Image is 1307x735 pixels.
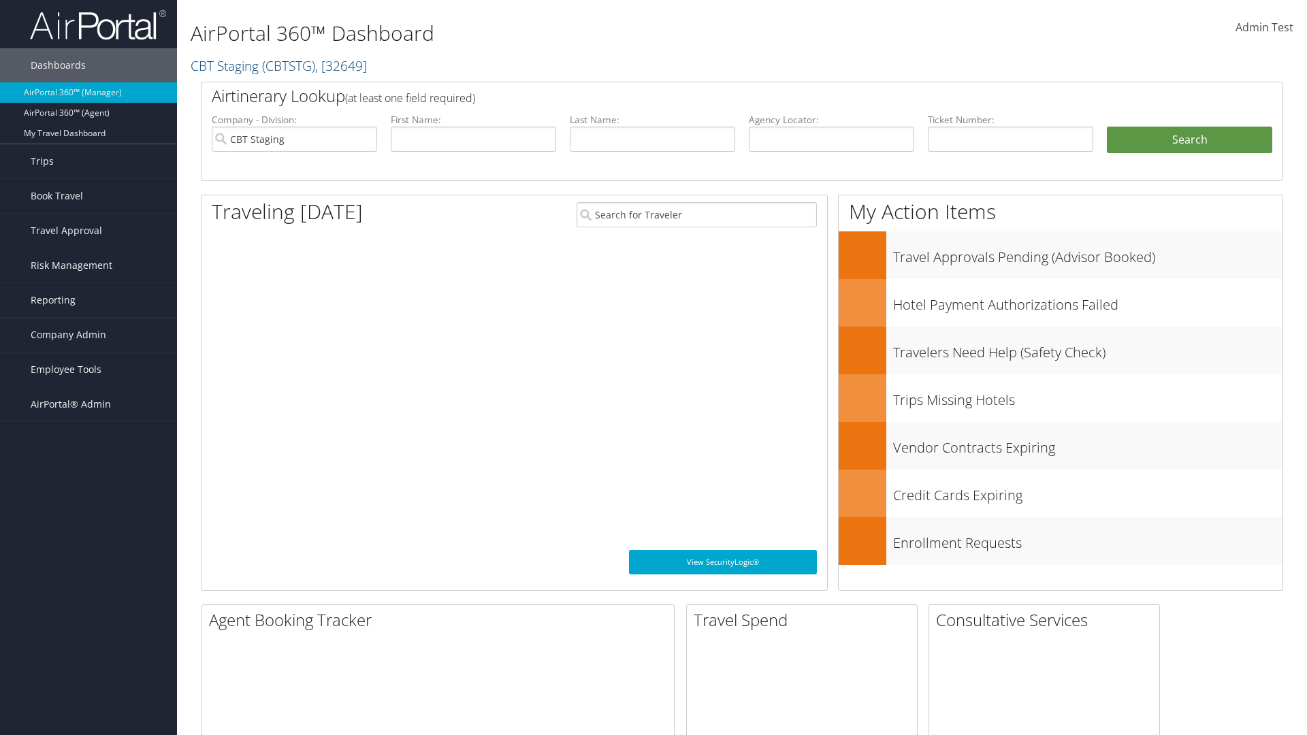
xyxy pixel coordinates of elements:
a: Hotel Payment Authorizations Failed [839,279,1282,327]
h3: Enrollment Requests [893,527,1282,553]
h2: Agent Booking Tracker [209,608,674,632]
button: Search [1107,127,1272,154]
a: Trips Missing Hotels [839,374,1282,422]
h3: Credit Cards Expiring [893,479,1282,505]
h3: Travel Approvals Pending (Advisor Booked) [893,241,1282,267]
h1: Traveling [DATE] [212,197,363,226]
a: Enrollment Requests [839,517,1282,565]
h3: Travelers Need Help (Safety Check) [893,336,1282,362]
span: Admin Test [1236,20,1293,35]
span: ( CBTSTG ) [262,56,315,75]
a: Credit Cards Expiring [839,470,1282,517]
span: Book Travel [31,179,83,213]
span: Dashboards [31,48,86,82]
label: Agency Locator: [749,113,914,127]
h2: Consultative Services [936,608,1159,632]
h2: Travel Spend [694,608,917,632]
span: AirPortal® Admin [31,387,111,421]
img: airportal-logo.png [30,9,166,41]
a: Admin Test [1236,7,1293,49]
label: Ticket Number: [928,113,1093,127]
label: First Name: [391,113,556,127]
span: Risk Management [31,248,112,282]
span: (at least one field required) [345,91,475,105]
h2: Airtinerary Lookup [212,84,1182,108]
span: Employee Tools [31,353,101,387]
span: , [ 32649 ] [315,56,367,75]
h1: My Action Items [839,197,1282,226]
label: Last Name: [570,113,735,127]
input: Search for Traveler [577,202,817,227]
h3: Trips Missing Hotels [893,384,1282,410]
a: Vendor Contracts Expiring [839,422,1282,470]
a: Travel Approvals Pending (Advisor Booked) [839,231,1282,279]
span: Company Admin [31,318,106,352]
h3: Hotel Payment Authorizations Failed [893,289,1282,314]
a: View SecurityLogic® [629,550,817,574]
span: Reporting [31,283,76,317]
a: CBT Staging [191,56,367,75]
h1: AirPortal 360™ Dashboard [191,19,926,48]
label: Company - Division: [212,113,377,127]
h3: Vendor Contracts Expiring [893,431,1282,457]
a: Travelers Need Help (Safety Check) [839,327,1282,374]
span: Travel Approval [31,214,102,248]
span: Trips [31,144,54,178]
